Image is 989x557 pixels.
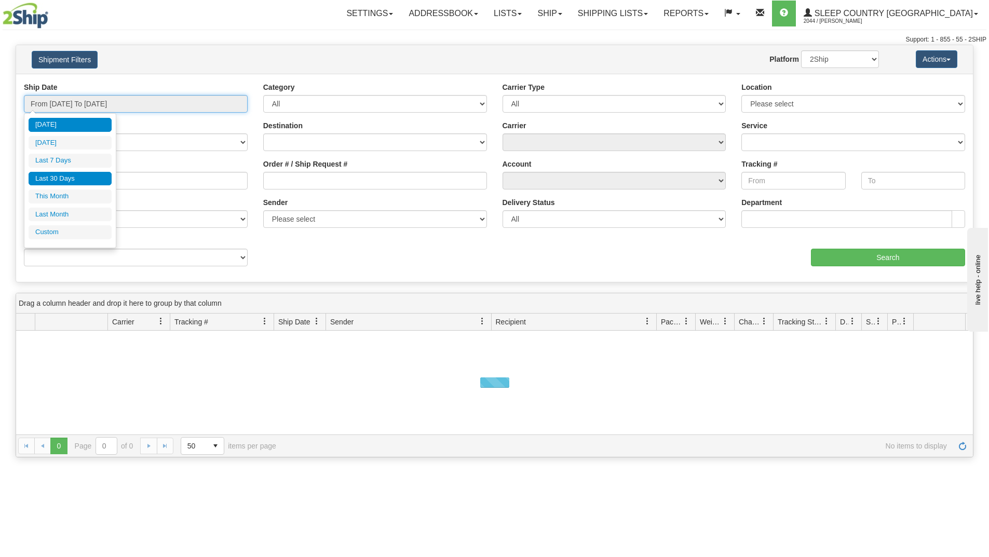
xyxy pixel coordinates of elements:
[892,317,901,327] span: Pickup Status
[896,313,913,330] a: Pickup Status filter column settings
[29,225,112,239] li: Custom
[778,317,823,327] span: Tracking Status
[916,50,957,68] button: Actions
[503,197,555,208] label: Delivery Status
[278,317,310,327] span: Ship Date
[965,225,988,331] iframe: chat widget
[741,120,767,131] label: Service
[263,82,295,92] label: Category
[291,442,947,450] span: No items to display
[29,118,112,132] li: [DATE]
[716,313,734,330] a: Weight filter column settings
[639,313,656,330] a: Recipient filter column settings
[50,438,67,454] span: Page 0
[263,159,348,169] label: Order # / Ship Request #
[700,317,722,327] span: Weight
[29,189,112,203] li: This Month
[3,3,48,29] img: logo2044.jpg
[741,82,771,92] label: Location
[530,1,570,26] a: Ship
[181,437,224,455] span: Page sizes drop down
[187,441,201,451] span: 50
[32,51,98,69] button: Shipment Filters
[152,313,170,330] a: Carrier filter column settings
[503,159,532,169] label: Account
[661,317,683,327] span: Packages
[473,313,491,330] a: Sender filter column settings
[29,154,112,168] li: Last 7 Days
[3,35,986,44] div: Support: 1 - 855 - 55 - 2SHIP
[181,437,276,455] span: items per page
[496,317,526,327] span: Recipient
[818,313,835,330] a: Tracking Status filter column settings
[769,54,799,64] label: Platform
[256,313,274,330] a: Tracking # filter column settings
[16,293,973,314] div: grid grouping header
[866,317,875,327] span: Shipment Issues
[656,1,716,26] a: Reports
[741,172,845,189] input: From
[338,1,401,26] a: Settings
[29,208,112,222] li: Last Month
[8,9,96,17] div: live help - online
[503,82,545,92] label: Carrier Type
[861,172,965,189] input: To
[678,313,695,330] a: Packages filter column settings
[486,1,530,26] a: Lists
[207,438,224,454] span: select
[330,317,354,327] span: Sender
[811,249,965,266] input: Search
[840,317,849,327] span: Delivery Status
[741,197,782,208] label: Department
[263,120,303,131] label: Destination
[870,313,887,330] a: Shipment Issues filter column settings
[755,313,773,330] a: Charge filter column settings
[308,313,326,330] a: Ship Date filter column settings
[804,16,882,26] span: 2044 / [PERSON_NAME]
[741,159,777,169] label: Tracking #
[844,313,861,330] a: Delivery Status filter column settings
[503,120,526,131] label: Carrier
[812,9,973,18] span: Sleep Country [GEOGRAPHIC_DATA]
[75,437,133,455] span: Page of 0
[29,172,112,186] li: Last 30 Days
[796,1,986,26] a: Sleep Country [GEOGRAPHIC_DATA] 2044 / [PERSON_NAME]
[24,82,58,92] label: Ship Date
[174,317,208,327] span: Tracking #
[570,1,656,26] a: Shipping lists
[263,197,288,208] label: Sender
[29,136,112,150] li: [DATE]
[112,317,134,327] span: Carrier
[401,1,486,26] a: Addressbook
[954,438,971,454] a: Refresh
[739,317,761,327] span: Charge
